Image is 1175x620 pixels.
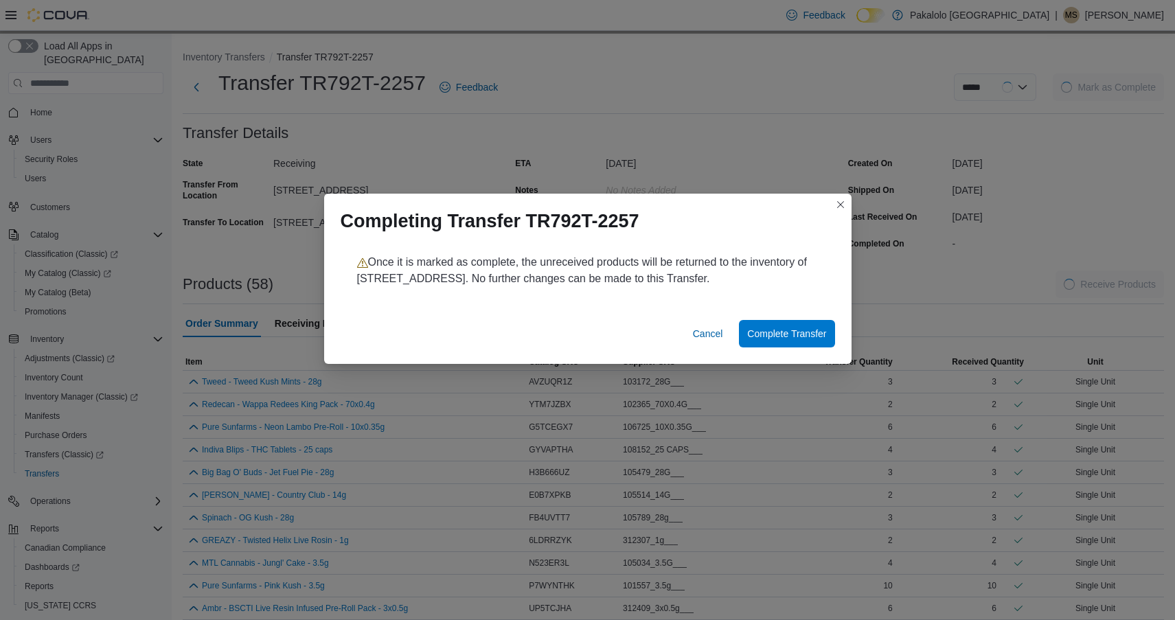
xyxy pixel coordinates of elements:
[341,210,639,232] h1: Completing Transfer TR792T-2257
[832,196,849,213] button: Closes this modal window
[747,327,826,341] span: Complete Transfer
[739,320,834,347] button: Complete Transfer
[357,254,819,287] p: Once it is marked as complete, the unreceived products will be returned to the inventory of [STRE...
[687,320,729,347] button: Cancel
[693,327,723,341] span: Cancel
